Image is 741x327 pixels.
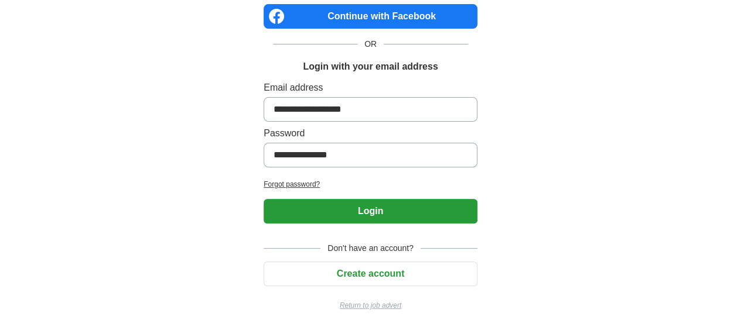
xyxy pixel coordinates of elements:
[264,4,477,29] a: Continue with Facebook
[320,242,421,254] span: Don't have an account?
[264,269,477,278] a: Create account
[357,38,384,50] span: OR
[264,179,477,190] a: Forgot password?
[303,60,438,74] h1: Login with your email address
[264,126,477,140] label: Password
[264,261,477,286] button: Create account
[264,300,477,311] a: Return to job advert
[264,199,477,223] button: Login
[264,81,477,95] label: Email address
